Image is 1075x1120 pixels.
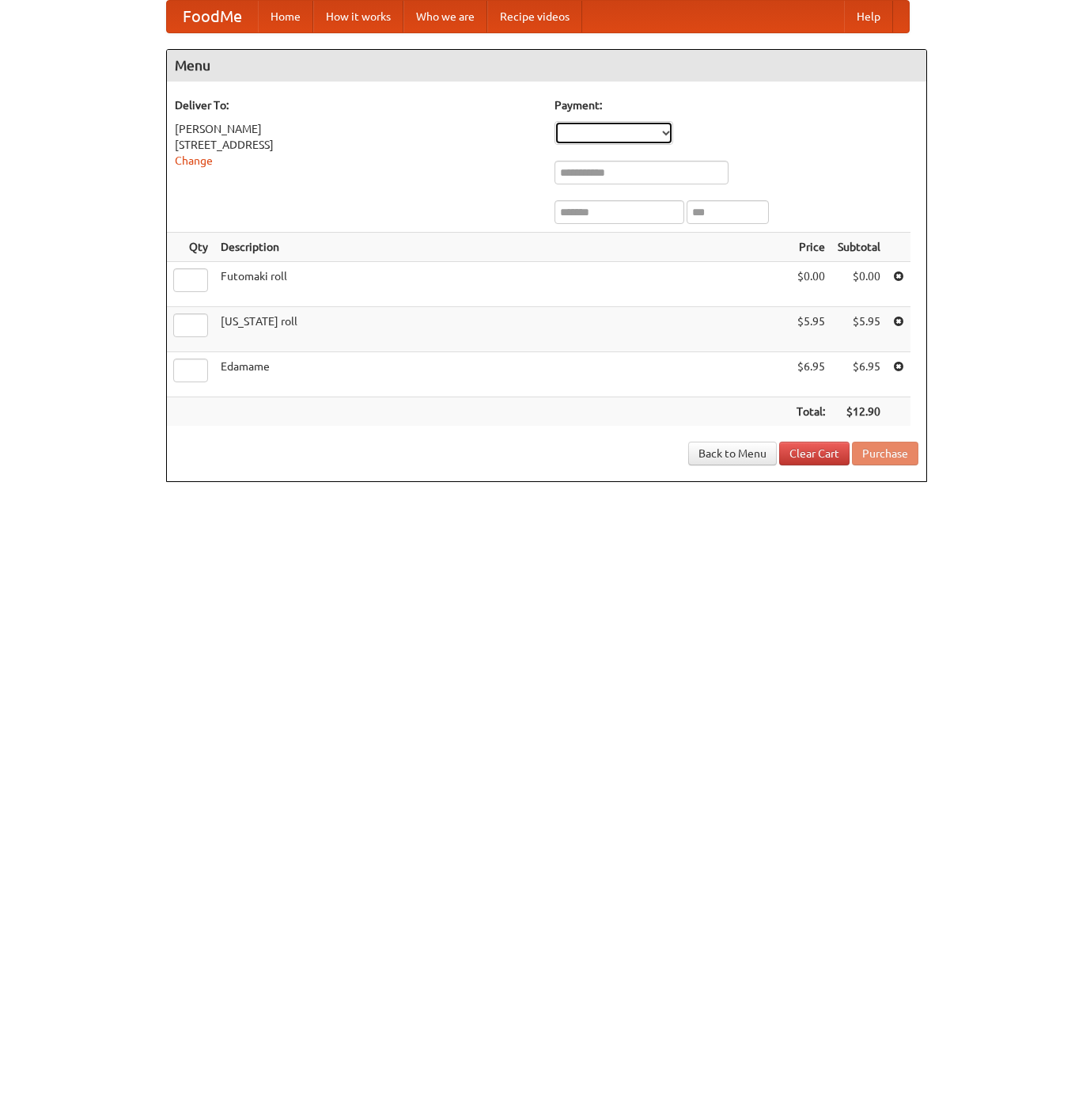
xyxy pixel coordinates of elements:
a: How it works [313,1,403,32]
a: FoodMe [167,1,258,32]
div: [STREET_ADDRESS] [175,137,539,153]
td: $6.95 [790,352,831,397]
td: $0.00 [831,262,887,307]
div: [PERSON_NAME] [175,121,539,137]
th: Qty [167,233,214,262]
td: $6.95 [831,352,887,397]
h4: Menu [167,50,926,82]
th: Description [214,233,790,262]
th: Subtotal [831,233,887,262]
a: Help [844,1,893,32]
th: Price [790,233,831,262]
th: Total: [790,397,831,427]
a: Back to Menu [688,442,777,465]
h5: Payment: [555,97,918,113]
a: Home [258,1,313,32]
th: $12.90 [831,397,887,427]
button: Purchase [852,442,918,465]
td: $5.95 [831,307,887,352]
td: Edamame [214,352,790,397]
a: Who we are [403,1,487,32]
td: Futomaki roll [214,262,790,307]
td: [US_STATE] roll [214,307,790,352]
h5: Deliver To: [175,97,539,113]
a: Recipe videos [487,1,582,32]
a: Clear Cart [779,442,850,465]
td: $0.00 [790,262,831,307]
a: Change [175,154,213,167]
td: $5.95 [790,307,831,352]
